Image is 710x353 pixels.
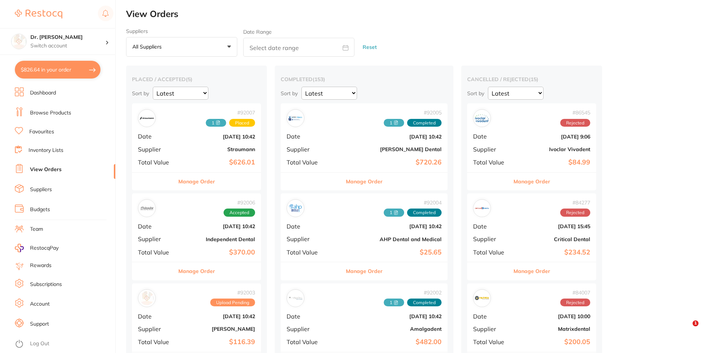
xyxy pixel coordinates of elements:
[473,223,510,230] span: Date
[138,339,175,345] span: Total Value
[384,209,404,217] span: Received
[407,299,442,307] span: Completed
[30,340,49,347] a: Log Out
[360,37,379,57] button: Reset
[30,244,59,252] span: RestocqPay
[229,119,255,127] span: Placed
[132,43,165,50] p: All suppliers
[15,6,62,23] a: Restocq Logo
[30,300,50,308] a: Account
[287,236,336,242] span: Supplier
[516,338,590,346] b: $200.05
[407,119,442,127] span: Completed
[181,249,255,256] b: $370.00
[15,61,100,79] button: $826.64 in your order
[11,34,26,49] img: Dr. Kim Carr
[516,134,590,140] b: [DATE] 9:06
[384,290,442,296] span: # 92002
[342,134,442,140] b: [DATE] 10:42
[181,236,255,242] b: Independent Dental
[243,29,272,35] label: Date Range
[206,110,255,116] span: # 92007
[560,119,590,127] span: Rejected
[138,249,175,256] span: Total Value
[560,200,590,206] span: # 84277
[516,326,590,332] b: Matrixdental
[138,133,175,140] span: Date
[473,313,510,320] span: Date
[346,173,383,190] button: Manage Order
[346,262,383,280] button: Manage Order
[560,299,590,307] span: Rejected
[287,146,336,153] span: Supplier
[29,147,63,154] a: Inventory Lists
[516,249,590,256] b: $234.52
[384,119,404,127] span: Received
[342,338,442,346] b: $482.00
[287,326,336,332] span: Supplier
[181,159,255,166] b: $626.01
[181,134,255,140] b: [DATE] 10:42
[473,249,510,256] span: Total Value
[30,34,105,41] h4: Dr. Kim Carr
[30,186,52,193] a: Suppliers
[126,9,710,19] h2: View Orders
[560,110,590,116] span: # 86545
[30,166,62,173] a: View Orders
[138,236,175,242] span: Supplier
[475,201,489,215] img: Critical Dental
[15,10,62,19] img: Restocq Logo
[342,223,442,229] b: [DATE] 10:42
[473,236,510,242] span: Supplier
[693,320,699,326] span: 1
[287,133,336,140] span: Date
[30,89,56,97] a: Dashboard
[181,223,255,229] b: [DATE] 10:42
[281,76,448,83] h2: completed ( 153 )
[475,111,489,125] img: Ivoclar Vivadent
[384,200,442,206] span: # 92004
[516,159,590,166] b: $84.99
[407,209,442,217] span: Completed
[30,109,71,117] a: Browse Products
[138,159,175,166] span: Total Value
[516,313,590,319] b: [DATE] 10:00
[342,146,442,152] b: [PERSON_NAME] Dental
[288,111,303,125] img: Erskine Dental
[15,244,24,252] img: RestocqPay
[243,38,354,57] input: Select date range
[287,313,336,320] span: Date
[473,339,510,345] span: Total Value
[287,249,336,256] span: Total Value
[473,146,510,153] span: Supplier
[342,159,442,166] b: $720.26
[288,291,303,305] img: Amalgadent
[29,128,54,136] a: Favourites
[516,223,590,229] b: [DATE] 15:45
[342,236,442,242] b: AHP Dental and Medical
[181,146,255,152] b: Straumann
[342,249,442,256] b: $25.65
[132,90,149,97] p: Sort by
[342,326,442,332] b: Amalgadent
[287,339,336,345] span: Total Value
[138,313,175,320] span: Date
[178,173,215,190] button: Manage Order
[30,262,52,269] a: Rewards
[132,193,261,280] div: Independent Dental#92006AcceptedDate[DATE] 10:42SupplierIndependent DentalTotal Value$370.00Manag...
[560,290,590,296] span: # 84007
[287,223,336,230] span: Date
[224,200,255,206] span: # 92006
[206,119,226,127] span: Received
[513,173,550,190] button: Manage Order
[473,133,510,140] span: Date
[178,262,215,280] button: Manage Order
[181,313,255,319] b: [DATE] 10:42
[140,111,154,125] img: Straumann
[15,244,59,252] a: RestocqPay
[30,206,50,213] a: Budgets
[132,103,261,190] div: Straumann#920071 PlacedDate[DATE] 10:42SupplierStraumannTotal Value$626.01Manage Order
[30,42,105,50] p: Switch account
[467,90,484,97] p: Sort by
[132,76,261,83] h2: placed / accepted ( 5 )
